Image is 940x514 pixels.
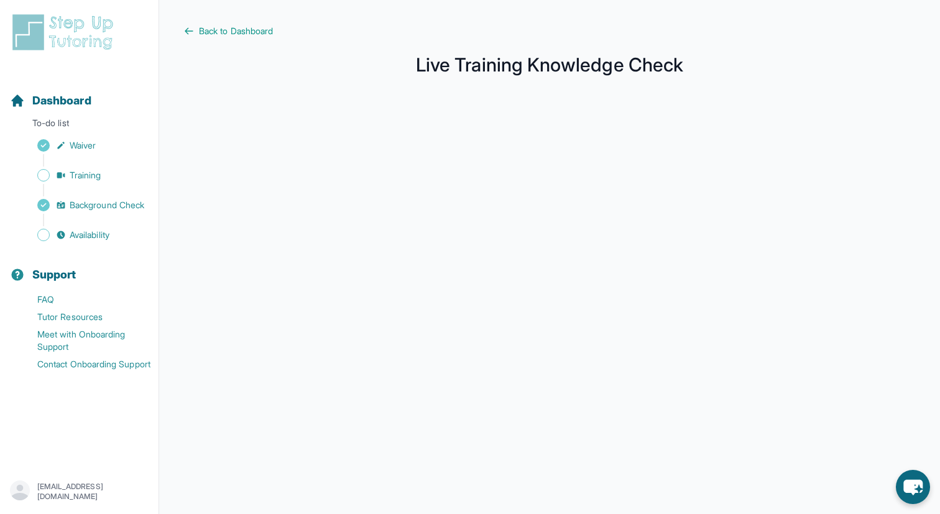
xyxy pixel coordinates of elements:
[37,482,149,502] p: [EMAIL_ADDRESS][DOMAIN_NAME]
[5,72,154,114] button: Dashboard
[10,226,159,244] a: Availability
[184,57,915,72] h1: Live Training Knowledge Check
[32,92,91,109] span: Dashboard
[10,92,91,109] a: Dashboard
[70,139,96,152] span: Waiver
[10,480,149,503] button: [EMAIL_ADDRESS][DOMAIN_NAME]
[10,356,159,373] a: Contact Onboarding Support
[199,25,273,37] span: Back to Dashboard
[10,308,159,326] a: Tutor Resources
[10,137,159,154] a: Waiver
[896,470,930,504] button: chat-button
[10,326,159,356] a: Meet with Onboarding Support
[32,266,76,283] span: Support
[5,117,154,134] p: To-do list
[70,229,109,241] span: Availability
[70,169,101,181] span: Training
[70,199,144,211] span: Background Check
[5,246,154,288] button: Support
[10,12,121,52] img: logo
[184,25,915,37] a: Back to Dashboard
[10,291,159,308] a: FAQ
[10,196,159,214] a: Background Check
[10,167,159,184] a: Training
